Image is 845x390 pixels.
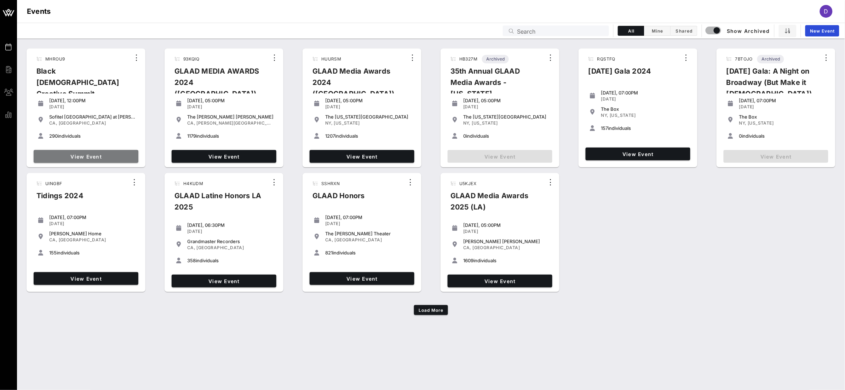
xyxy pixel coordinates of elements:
a: View Event [172,150,276,163]
span: View Event [174,154,274,160]
span: U5KJEX [459,181,476,186]
span: 155 [49,250,57,256]
div: [DATE], 07:00PM [601,90,688,96]
div: individuals [49,250,136,256]
span: 0 [463,133,466,139]
div: [DATE] Gala 2024 [583,65,657,82]
button: All [618,26,644,36]
span: [GEOGRAPHIC_DATA] [335,237,382,242]
span: CA, [49,120,57,126]
span: [US_STATE] [334,120,360,126]
span: CA, [463,245,471,250]
span: Mine [649,28,666,34]
div: The Box [601,106,688,112]
div: [DATE] [325,221,412,226]
button: Mine [644,26,671,36]
div: [PERSON_NAME] Home [49,231,136,236]
a: View Event [310,150,414,163]
span: Archived [486,55,505,63]
div: individuals [325,250,412,256]
div: GLAAD Latine Honors LA 2025 [169,190,268,218]
span: NY, [739,120,747,126]
span: 290 [49,133,58,139]
div: individuals [187,133,274,139]
div: The [US_STATE][GEOGRAPHIC_DATA] [463,114,550,120]
span: 157 [601,125,608,131]
span: CA, [187,245,195,250]
h1: Events [27,6,51,17]
div: [DATE], 07:00PM [49,214,136,220]
button: Shared [671,26,697,36]
span: View Event [36,154,136,160]
span: View Event [450,278,550,284]
div: Black [DEMOGRAPHIC_DATA] Creative Summit [31,65,131,105]
span: CA, [49,237,57,242]
span: 7BTOJO [735,56,753,62]
span: HB327M [459,56,477,62]
div: individuals [187,258,274,263]
span: CA, [325,237,333,242]
span: HUURSM [321,56,341,62]
div: [DATE] [463,104,550,110]
a: View Event [172,275,276,287]
div: [DATE] [187,104,274,110]
span: All [622,28,640,34]
div: D [820,5,833,18]
div: [DATE], 05:00PM [325,98,412,103]
span: NY, [325,120,333,126]
span: View Event [312,154,412,160]
div: [DATE], 07:00PM [325,214,412,220]
span: View Event [174,278,274,284]
button: Show Archived [706,24,770,37]
div: The [US_STATE][GEOGRAPHIC_DATA] [325,114,412,120]
span: Load More [418,308,444,313]
span: 1609 [463,258,473,263]
div: Sofitel [GEOGRAPHIC_DATA] at [PERSON_NAME][GEOGRAPHIC_DATA] [49,114,136,120]
div: [DATE], 07:00PM [739,98,826,103]
span: View Event [36,276,136,282]
span: MHROU9 [45,56,65,62]
span: [US_STATE] [610,113,636,118]
div: GLAAD Media Awards 2024 ([GEOGRAPHIC_DATA]) [307,65,407,105]
div: 35th Annual GLAAD Media Awards - [US_STATE] [445,65,545,105]
div: The [PERSON_NAME] [PERSON_NAME] [187,114,274,120]
div: [DATE] [49,104,136,110]
div: Grandmaster Recorders [187,239,274,244]
span: NY, [463,120,471,126]
div: [DATE], 05:00PM [463,98,550,103]
span: [GEOGRAPHIC_DATA] [197,245,244,250]
a: New Event [805,25,839,36]
a: View Event [34,150,138,163]
div: [PERSON_NAME] [PERSON_NAME] [463,239,550,244]
span: NY, [601,113,609,118]
span: 1179 [187,133,196,139]
span: 0 [739,133,742,139]
span: 93KQIQ [183,56,199,62]
span: 821 [325,250,333,256]
div: The Box [739,114,826,120]
div: individuals [463,133,550,139]
div: GLAAD Honors [307,190,370,207]
div: GLAAD MEDIA AWARDS 2024 ([GEOGRAPHIC_DATA]) [169,65,269,105]
span: View Event [588,151,688,157]
div: individuals [739,133,826,139]
div: [DATE] [739,104,826,110]
div: [DATE], 05:00PM [187,98,274,103]
span: [GEOGRAPHIC_DATA] [473,245,520,250]
a: View Event [586,148,690,160]
div: individuals [325,133,412,139]
button: Load More [414,305,448,315]
div: [DATE] [187,229,274,234]
span: CA, [187,120,195,126]
span: New Event [810,28,835,34]
span: [PERSON_NAME][GEOGRAPHIC_DATA] [197,120,281,126]
div: [DATE] [325,104,412,110]
a: View Event [34,272,138,285]
div: The [PERSON_NAME] Theater [325,231,412,236]
div: Tidings 2024 [31,190,89,207]
div: [DATE] [601,96,688,102]
div: [DATE], 06:30PM [187,222,274,228]
div: individuals [463,258,550,263]
div: [DATE] [463,229,550,234]
a: View Event [310,272,414,285]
